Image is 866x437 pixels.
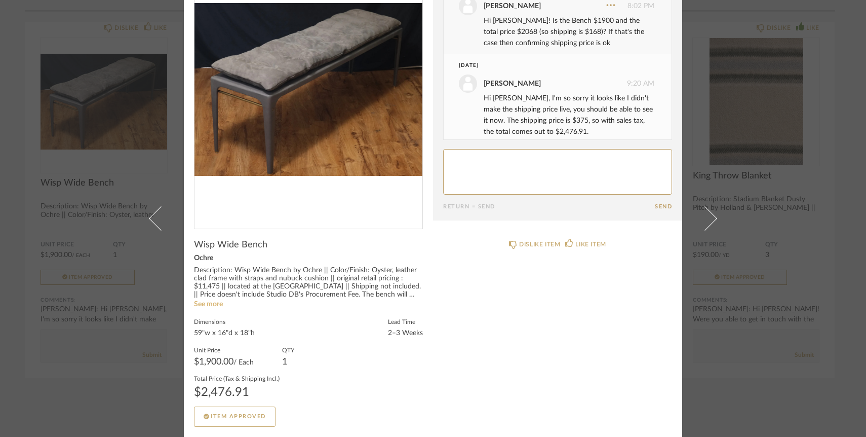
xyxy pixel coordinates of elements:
div: 2–3 Weeks [388,330,423,338]
div: $2,476.91 [194,386,280,398]
div: 9:20 AM [459,75,654,93]
div: [PERSON_NAME] [484,78,541,89]
div: LIKE ITEM [575,239,606,249]
div: Hi [PERSON_NAME]! Is the Bench $1900 and the total price $2068 (so shipping is $168)? If that's t... [484,15,654,49]
div: Return = Send [443,203,655,210]
span: Wisp Wide Bench [194,239,267,250]
div: 59"w x 16"d x 18"h [194,330,255,338]
div: Hi [PERSON_NAME], I'm so sorry it looks like I didn't make the shipping price live, you should be... [484,93,654,137]
div: [PERSON_NAME] [484,1,541,12]
div: [DATE] [459,62,636,69]
div: DISLIKE ITEM [519,239,560,249]
span: $1,900.00 [194,357,233,367]
span: Item Approved [211,414,266,419]
a: See more [194,301,223,308]
label: Unit Price [194,346,254,354]
div: 1 [282,358,294,366]
label: QTY [282,346,294,354]
label: Dimensions [194,317,255,325]
button: Item Approved [194,407,275,427]
span: / Each [233,359,254,366]
label: Total Price (Tax & Shipping Incl.) [194,374,280,382]
div: Ochre [194,254,423,263]
div: Description: Wisp Wide Bench by Ochre || Color/Finish: Oyster, leather clad frame with straps and... [194,267,423,299]
label: Lead Time [388,317,423,325]
button: Send [655,203,672,210]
